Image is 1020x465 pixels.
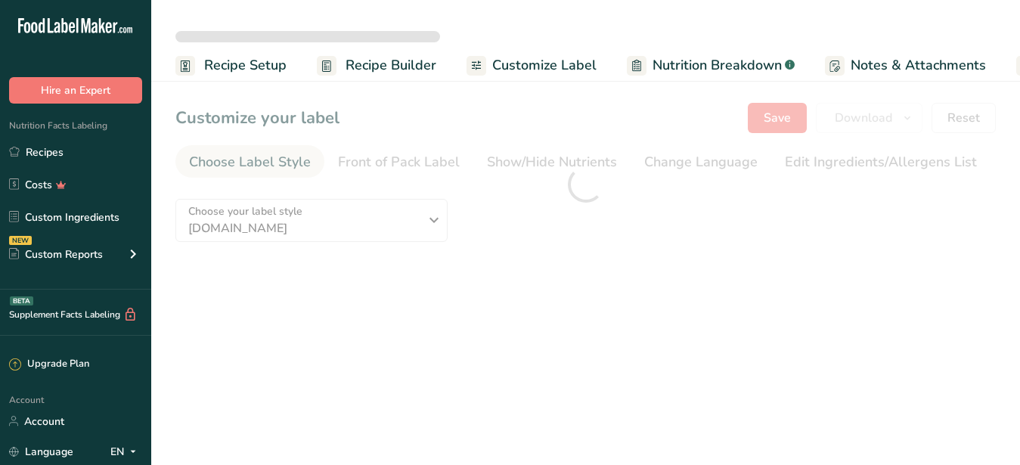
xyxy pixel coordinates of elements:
span: Recipe Builder [346,55,436,76]
button: Hire an Expert [9,77,142,104]
div: BETA [10,296,33,305]
span: Recipe Setup [204,55,287,76]
a: Recipe Setup [175,48,287,82]
a: Language [9,439,73,465]
a: Nutrition Breakdown [627,48,795,82]
span: Nutrition Breakdown [653,55,782,76]
a: Recipe Builder [317,48,436,82]
div: Custom Reports [9,246,103,262]
a: Notes & Attachments [825,48,986,82]
a: Customize Label [467,48,597,82]
div: EN [110,442,142,460]
span: Customize Label [492,55,597,76]
div: Upgrade Plan [9,357,89,372]
div: NEW [9,236,32,245]
span: Notes & Attachments [851,55,986,76]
